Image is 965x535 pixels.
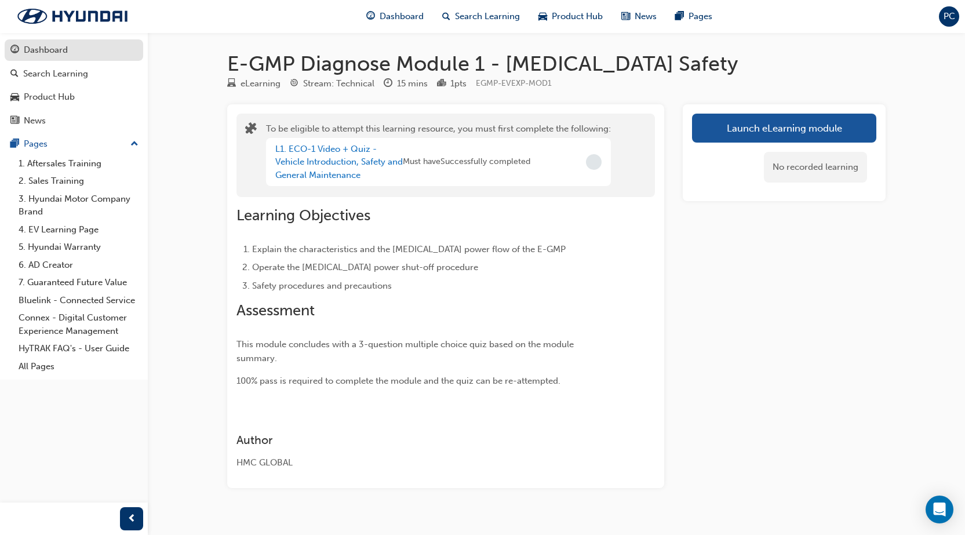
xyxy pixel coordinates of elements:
div: Stream [290,77,374,91]
div: Type [227,77,281,91]
a: All Pages [14,358,143,376]
div: Duration [384,77,428,91]
a: 5. Hyundai Warranty [14,238,143,256]
span: pages-icon [675,9,684,24]
span: prev-icon [128,512,136,526]
span: Safety procedures and precautions [252,281,392,291]
button: DashboardSearch LearningProduct HubNews [5,37,143,133]
a: car-iconProduct Hub [529,5,612,28]
a: search-iconSearch Learning [433,5,529,28]
div: 1 pts [450,77,467,90]
div: Search Learning [23,67,88,81]
div: Open Intercom Messenger [926,496,953,523]
span: guage-icon [366,9,375,24]
button: Pages [5,133,143,155]
a: HyTRAK FAQ's - User Guide [14,340,143,358]
span: News [635,10,657,23]
span: Explain the characteristics and the [MEDICAL_DATA] power flow of the E-GMP [252,244,566,254]
a: L1. ECO-1 Video + Quiz - Vehicle Introduction, Safety and General Maintenance [275,144,403,180]
span: Must have Successfully completed [403,155,530,169]
span: Dashboard [380,10,424,23]
div: News [24,114,46,128]
span: learningResourceType_ELEARNING-icon [227,79,236,89]
a: 4. EV Learning Page [14,221,143,239]
span: 100% pass is required to complete the module and the quiz can be re-attempted. [236,376,560,386]
a: Dashboard [5,39,143,61]
div: Points [437,77,467,91]
a: Search Learning [5,63,143,85]
a: 7. Guaranteed Future Value [14,274,143,292]
span: news-icon [621,9,630,24]
span: Operate the [MEDICAL_DATA] power shut-off procedure [252,262,478,272]
span: pages-icon [10,139,19,150]
a: 3. Hyundai Motor Company Brand [14,190,143,221]
div: Stream: Technical [303,77,374,90]
span: Assessment [236,301,315,319]
span: target-icon [290,79,298,89]
div: To be eligible to attempt this learning resource, you must first complete the following: [266,122,611,188]
a: 1. Aftersales Training [14,155,143,173]
div: Product Hub [24,90,75,104]
span: guage-icon [10,45,19,56]
span: Learning resource code [476,78,552,88]
a: pages-iconPages [666,5,722,28]
span: search-icon [10,69,19,79]
div: 15 mins [397,77,428,90]
a: 2. Sales Training [14,172,143,190]
span: car-icon [10,92,19,103]
span: This module concludes with a 3-question multiple choice quiz based on the module summary. [236,339,576,363]
span: Incomplete [586,154,602,170]
a: News [5,110,143,132]
span: Product Hub [552,10,603,23]
span: Pages [689,10,712,23]
div: HMC GLOBAL [236,456,613,470]
span: PC [944,10,955,23]
a: Bluelink - Connected Service [14,292,143,310]
a: Product Hub [5,86,143,108]
a: Connex - Digital Customer Experience Management [14,309,143,340]
a: guage-iconDashboard [357,5,433,28]
span: podium-icon [437,79,446,89]
span: search-icon [442,9,450,24]
a: news-iconNews [612,5,666,28]
span: up-icon [130,137,139,152]
h1: E-GMP Diagnose Module 1 - [MEDICAL_DATA] Safety [227,51,886,77]
div: eLearning [241,77,281,90]
span: news-icon [10,116,19,126]
a: 6. AD Creator [14,256,143,274]
button: Launch eLearning module [692,114,876,143]
h3: Author [236,434,613,447]
div: No recorded learning [764,152,867,183]
span: Search Learning [455,10,520,23]
div: Dashboard [24,43,68,57]
span: Learning Objectives [236,206,370,224]
button: PC [939,6,959,27]
span: puzzle-icon [245,123,257,137]
div: Pages [24,137,48,151]
span: car-icon [538,9,547,24]
img: Trak [6,4,139,28]
span: clock-icon [384,79,392,89]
